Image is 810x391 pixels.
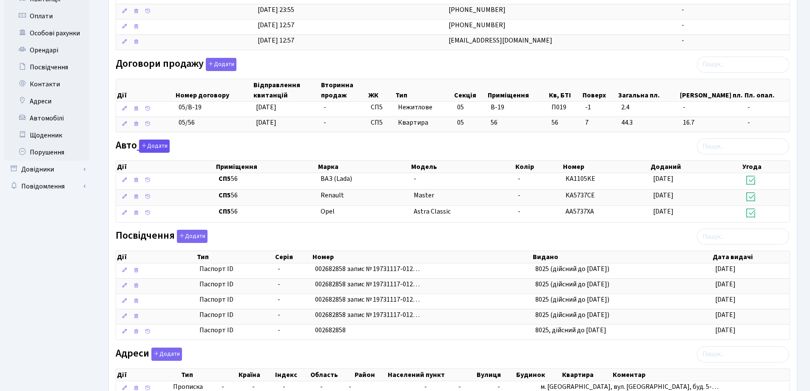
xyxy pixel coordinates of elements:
th: Країна [238,369,274,381]
span: 002682858 [315,325,346,335]
span: 002682858 запис № 19731117-012… [315,295,420,304]
label: Договори продажу [116,58,236,71]
span: - [278,280,280,289]
span: 56 [219,174,314,184]
span: [DATE] [715,280,736,289]
th: Вулиця [476,369,515,381]
span: - [324,118,326,127]
span: - [747,118,786,128]
span: П019 [551,103,578,112]
span: 05 [457,118,464,127]
a: Автомобілі [4,110,89,127]
span: Renault [321,191,344,200]
span: - [747,103,786,112]
span: Паспорт ID [199,325,271,335]
span: Квартира [398,118,450,128]
th: Район [354,369,387,381]
th: Серія [274,251,312,263]
span: Нежитлове [398,103,450,112]
span: Astra Classic [414,207,451,216]
span: [PHONE_NUMBER] [449,20,506,30]
span: [DATE] [256,103,276,112]
th: Відправлення квитанцій [253,79,320,101]
span: 56 [219,191,314,200]
th: Видано [532,251,712,263]
span: [DATE] [653,191,674,200]
a: Повідомлення [4,178,89,195]
label: Посвідчення [116,230,207,243]
th: Область [310,369,354,381]
button: Адреси [151,348,182,361]
a: Оплати [4,8,89,25]
a: Орендарі [4,42,89,59]
span: 05 [457,103,464,112]
span: -1 [585,103,614,112]
span: - [518,174,520,183]
span: [DATE] [653,207,674,216]
a: Контакти [4,76,89,93]
span: [PHONE_NUMBER] [449,5,506,14]
span: [DATE] 12:57 [258,20,294,30]
span: Паспорт ID [199,310,271,320]
span: 2.4 [621,103,676,112]
span: Паспорт ID [199,295,271,305]
span: - [278,310,280,320]
span: [DATE] [715,295,736,304]
th: Вторинна продаж [320,79,367,101]
span: - [278,264,280,274]
span: Паспорт ID [199,280,271,289]
span: 002682858 запис № 19731117-012… [315,280,420,289]
span: ВАЗ (Lada) [321,174,352,183]
span: 8025, дійсний до [DATE] [535,325,606,335]
span: Master [414,191,434,200]
th: Квартира [561,369,612,381]
button: Посвідчення [177,230,207,243]
label: Адреси [116,348,182,361]
span: - [682,36,684,45]
span: 05/В-19 [179,103,202,112]
span: [DATE] [715,310,736,320]
th: Колір [514,161,562,173]
th: Будинок [515,369,561,381]
th: Марка [317,161,410,173]
span: Opel [321,207,335,216]
b: СП5 [219,207,231,216]
th: Населений пункт [387,369,476,381]
a: Посвідчення [4,59,89,76]
th: Дії [116,251,196,263]
label: Авто [116,140,170,153]
th: Дата видачі [712,251,790,263]
th: Тип [395,79,453,101]
a: Довідники [4,161,89,178]
span: Паспорт ID [199,264,271,274]
th: Секція [453,79,487,101]
th: Тип [196,251,274,263]
span: KA1105KE [566,174,595,183]
span: 7 [585,118,614,128]
th: [PERSON_NAME] пл. [679,79,744,101]
th: Номер договору [175,79,252,101]
span: - [682,20,684,30]
span: 56 [551,118,578,128]
input: Пошук... [697,138,789,154]
th: Коментар [612,369,790,381]
span: [DATE] [653,174,674,183]
span: [DATE] [715,325,736,335]
span: - [324,103,326,112]
span: [DATE] 23:55 [258,5,294,14]
th: Поверх [582,79,618,101]
th: Номер [312,251,532,263]
a: Додати [175,228,207,243]
input: Пошук... [697,228,789,245]
span: AA5737XA [566,207,594,216]
span: [EMAIL_ADDRESS][DOMAIN_NAME] [449,36,552,45]
span: 56 [219,207,314,217]
th: ЖК [367,79,395,101]
a: Додати [149,346,182,361]
input: Пошук... [697,346,789,362]
span: KA5737CE [566,191,595,200]
span: [DATE] [715,264,736,274]
span: - [414,174,416,183]
b: СП5 [219,191,231,200]
a: Порушення [4,144,89,161]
